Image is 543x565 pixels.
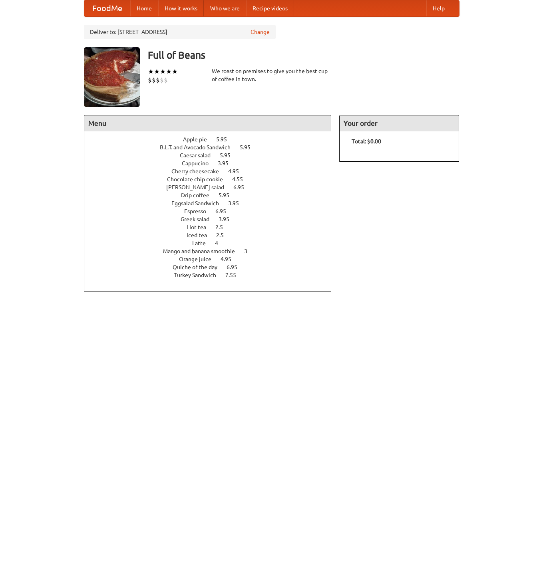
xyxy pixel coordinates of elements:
span: Greek salad [181,216,217,222]
a: Hot tea 2.5 [187,224,238,230]
li: $ [156,76,160,85]
span: 7.55 [225,272,244,278]
li: ★ [148,67,154,76]
a: Orange juice 4.95 [179,256,246,262]
li: $ [148,76,152,85]
a: Change [251,28,270,36]
span: 3.95 [228,200,247,206]
span: Chocolate chip cookie [167,176,231,182]
a: Iced tea 2.5 [187,232,239,238]
span: Caesar salad [180,152,219,159]
a: Eggsalad Sandwich 3.95 [171,200,254,206]
li: $ [164,76,168,85]
a: Espresso 6.95 [184,208,241,214]
div: Deliver to: [STREET_ADDRESS] [84,25,276,39]
span: Apple pie [183,136,215,143]
span: B.L.T. and Avocado Sandwich [160,144,239,151]
span: 2.5 [215,224,231,230]
span: 4.95 [221,256,239,262]
a: Quiche of the day 6.95 [173,264,252,270]
span: 5.95 [240,144,259,151]
a: Cherry cheesecake 4.95 [171,168,254,174]
img: angular.jpg [84,47,140,107]
span: 3.95 [218,160,237,167]
li: ★ [172,67,178,76]
a: Turkey Sandwich 7.55 [174,272,251,278]
a: Help [426,0,451,16]
a: Who we are [204,0,246,16]
h4: Menu [84,115,331,131]
a: Mango and banana smoothie 3 [163,248,262,254]
span: 6.95 [233,184,252,190]
a: Cappucino 3.95 [182,160,243,167]
a: Apple pie 5.95 [183,136,242,143]
li: $ [160,76,164,85]
span: Cappucino [182,160,217,167]
span: 5.95 [219,192,237,198]
span: Eggsalad Sandwich [171,200,227,206]
span: 6.95 [215,208,234,214]
li: $ [152,76,156,85]
span: Espresso [184,208,214,214]
a: B.L.T. and Avocado Sandwich 5.95 [160,144,265,151]
a: Greek salad 3.95 [181,216,244,222]
a: How it works [158,0,204,16]
a: Chocolate chip cookie 4.55 [167,176,258,182]
span: 4.55 [232,176,251,182]
span: Hot tea [187,224,214,230]
span: 6.95 [227,264,245,270]
span: 3.95 [219,216,237,222]
span: Orange juice [179,256,219,262]
a: [PERSON_NAME] salad 6.95 [166,184,259,190]
span: 5.95 [220,152,239,159]
a: Latte 4 [192,240,233,246]
a: Drip coffee 5.95 [181,192,244,198]
a: Caesar salad 5.95 [180,152,245,159]
span: 4 [215,240,226,246]
h4: Your order [340,115,459,131]
li: ★ [160,67,166,76]
h3: Full of Beans [148,47,459,63]
a: Home [130,0,158,16]
li: ★ [166,67,172,76]
span: Latte [192,240,214,246]
li: ★ [154,67,160,76]
span: Iced tea [187,232,215,238]
span: Turkey Sandwich [174,272,224,278]
span: 2.5 [216,232,232,238]
b: Total: $0.00 [352,138,381,145]
span: Mango and banana smoothie [163,248,243,254]
div: We roast on premises to give you the best cup of coffee in town. [212,67,332,83]
span: Drip coffee [181,192,217,198]
span: 3 [244,248,255,254]
span: Quiche of the day [173,264,225,270]
span: [PERSON_NAME] salad [166,184,232,190]
span: 5.95 [216,136,235,143]
span: Cherry cheesecake [171,168,227,174]
span: 4.95 [228,168,247,174]
a: FoodMe [84,0,130,16]
a: Recipe videos [246,0,294,16]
